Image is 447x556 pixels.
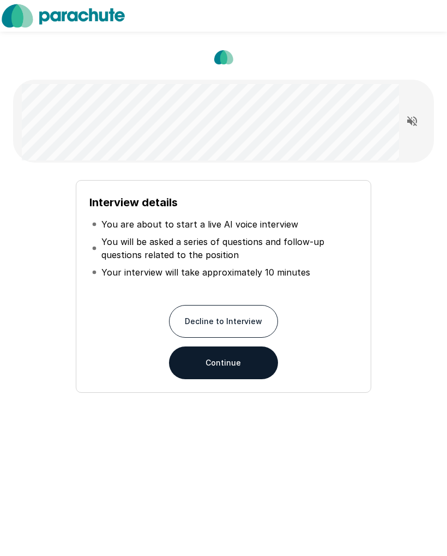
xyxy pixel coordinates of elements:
img: parachute_avatar.png [210,44,237,71]
b: Interview details [89,196,178,209]
p: Your interview will take approximately 10 minutes [101,266,310,279]
p: You are about to start a live AI voice interview [101,218,298,231]
button: Continue [169,346,278,379]
button: Read questions aloud [401,110,423,132]
p: You will be asked a series of questions and follow-up questions related to the position [101,235,355,261]
button: Decline to Interview [169,305,278,338]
